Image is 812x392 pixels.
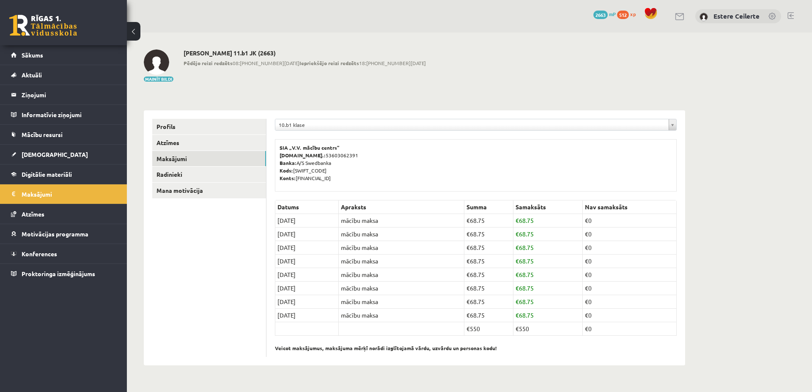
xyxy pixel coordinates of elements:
[617,11,640,17] a: 512 xp
[516,271,519,278] span: €
[275,309,339,322] td: [DATE]
[466,271,470,278] span: €
[275,268,339,282] td: [DATE]
[609,11,616,17] span: mP
[513,282,583,295] td: 68.75
[152,135,266,151] a: Atzīmes
[583,309,677,322] td: €0
[275,345,497,351] b: Veicot maksājumus, maksājuma mērķī norādi izglītojamā vārdu, uzvārdu un personas kodu!
[513,268,583,282] td: 68.75
[280,175,296,181] b: Konts:
[11,145,116,164] a: [DEMOGRAPHIC_DATA]
[275,241,339,255] td: [DATE]
[184,60,233,66] b: Pēdējo reizi redzēts
[152,119,266,134] a: Profils
[583,295,677,309] td: €0
[22,184,116,204] legend: Maksājumi
[299,60,359,66] b: Iepriekšējo reizi redzēts
[275,295,339,309] td: [DATE]
[184,49,426,57] h2: [PERSON_NAME] 11.b1 JK (2663)
[513,295,583,309] td: 68.75
[184,59,426,67] span: 08:[PHONE_NUMBER][DATE] 18:[PHONE_NUMBER][DATE]
[513,228,583,241] td: 68.75
[593,11,616,17] a: 2663 mP
[516,244,519,251] span: €
[11,184,116,204] a: Maksājumi
[280,159,296,166] b: Banka:
[464,255,513,268] td: 68.75
[22,71,42,79] span: Aktuāli
[466,230,470,238] span: €
[513,255,583,268] td: 68.75
[466,257,470,265] span: €
[11,244,116,263] a: Konferences
[513,322,583,336] td: €550
[22,51,43,59] span: Sākums
[339,309,464,322] td: mācību maksa
[513,214,583,228] td: 68.75
[464,228,513,241] td: 68.75
[583,228,677,241] td: €0
[11,65,116,85] a: Aktuāli
[464,295,513,309] td: 68.75
[583,268,677,282] td: €0
[516,311,519,319] span: €
[339,295,464,309] td: mācību maksa
[144,77,173,82] button: Mainīt bildi
[275,255,339,268] td: [DATE]
[516,217,519,224] span: €
[464,214,513,228] td: 68.75
[152,167,266,182] a: Radinieki
[516,284,519,292] span: €
[513,200,583,214] th: Samaksāts
[11,125,116,144] a: Mācību resursi
[466,244,470,251] span: €
[22,250,57,258] span: Konferences
[9,15,77,36] a: Rīgas 1. Tālmācības vidusskola
[617,11,629,19] span: 512
[593,11,608,19] span: 2663
[516,298,519,305] span: €
[466,284,470,292] span: €
[11,85,116,104] a: Ziņojumi
[464,268,513,282] td: 68.75
[583,241,677,255] td: €0
[22,131,63,138] span: Mācību resursi
[280,144,672,182] p: 53603062391 A/S Swedbanka [SWIFT_CODE] [FINANCIAL_ID]
[275,119,676,130] a: 10.b1 klase
[339,268,464,282] td: mācību maksa
[339,241,464,255] td: mācību maksa
[22,230,88,238] span: Motivācijas programma
[280,167,293,174] b: Kods:
[583,322,677,336] td: €0
[339,228,464,241] td: mācību maksa
[22,170,72,178] span: Digitālie materiāli
[466,217,470,224] span: €
[275,228,339,241] td: [DATE]
[466,311,470,319] span: €
[275,214,339,228] td: [DATE]
[464,200,513,214] th: Summa
[513,309,583,322] td: 68.75
[275,200,339,214] th: Datums
[713,12,760,20] a: Estere Ceilerte
[464,282,513,295] td: 68.75
[152,183,266,198] a: Mana motivācija
[11,224,116,244] a: Motivācijas programma
[339,214,464,228] td: mācību maksa
[583,255,677,268] td: €0
[513,241,583,255] td: 68.75
[22,270,95,277] span: Proktoringa izmēģinājums
[700,13,708,21] img: Estere Ceilerte
[22,151,88,158] span: [DEMOGRAPHIC_DATA]
[516,230,519,238] span: €
[516,257,519,265] span: €
[464,322,513,336] td: €550
[22,105,116,124] legend: Informatīvie ziņojumi
[583,214,677,228] td: €0
[280,144,340,151] b: SIA „V.V. mācību centrs”
[339,255,464,268] td: mācību maksa
[11,164,116,184] a: Digitālie materiāli
[11,105,116,124] a: Informatīvie ziņojumi
[144,49,169,75] img: Estere Ceilerte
